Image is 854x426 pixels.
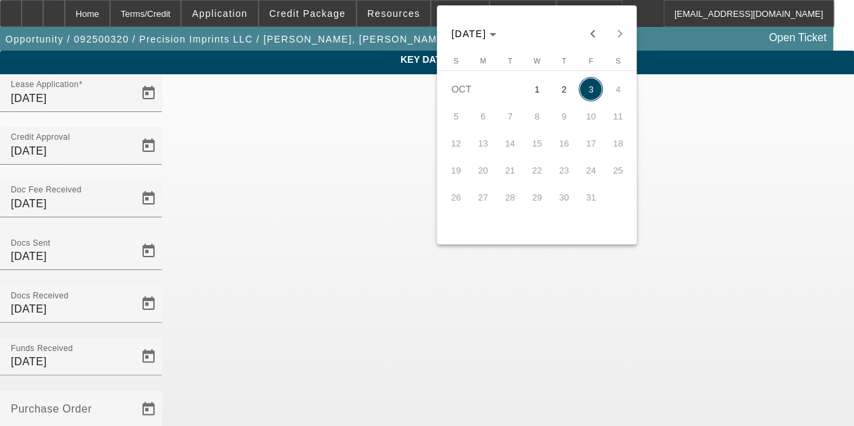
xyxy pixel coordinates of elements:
[606,77,630,101] span: 4
[471,104,495,128] span: 6
[498,185,522,209] span: 28
[525,77,549,101] span: 1
[606,158,630,182] span: 25
[550,157,577,184] button: October 23, 2025
[442,76,523,103] td: OCT
[579,20,606,47] button: Previous month
[471,131,495,155] span: 13
[469,184,496,211] button: October 27, 2025
[471,185,495,209] span: 27
[498,131,522,155] span: 14
[616,57,620,65] span: S
[579,77,603,101] span: 3
[579,158,603,182] span: 24
[480,57,486,65] span: M
[579,104,603,128] span: 10
[550,103,577,130] button: October 9, 2025
[552,104,576,128] span: 9
[523,76,550,103] button: October 1, 2025
[442,130,469,157] button: October 12, 2025
[508,57,512,65] span: T
[446,22,502,46] button: Choose month and year
[442,103,469,130] button: October 5, 2025
[525,158,549,182] span: 22
[469,157,496,184] button: October 20, 2025
[606,104,630,128] span: 11
[469,130,496,157] button: October 13, 2025
[577,157,604,184] button: October 24, 2025
[525,185,549,209] span: 29
[533,57,540,65] span: W
[523,103,550,130] button: October 8, 2025
[452,28,487,39] span: [DATE]
[579,131,603,155] span: 17
[579,185,603,209] span: 31
[604,157,631,184] button: October 25, 2025
[577,103,604,130] button: October 10, 2025
[496,157,523,184] button: October 21, 2025
[589,57,593,65] span: F
[552,185,576,209] span: 30
[496,103,523,130] button: October 7, 2025
[523,157,550,184] button: October 22, 2025
[552,77,576,101] span: 2
[525,104,549,128] span: 8
[498,158,522,182] span: 21
[523,130,550,157] button: October 15, 2025
[577,184,604,211] button: October 31, 2025
[498,104,522,128] span: 7
[442,157,469,184] button: October 19, 2025
[444,158,468,182] span: 19
[604,103,631,130] button: October 11, 2025
[606,131,630,155] span: 18
[552,131,576,155] span: 16
[550,184,577,211] button: October 30, 2025
[604,76,631,103] button: October 4, 2025
[523,184,550,211] button: October 29, 2025
[496,184,523,211] button: October 28, 2025
[471,158,495,182] span: 20
[496,130,523,157] button: October 14, 2025
[444,185,468,209] span: 26
[525,131,549,155] span: 15
[577,130,604,157] button: October 17, 2025
[469,103,496,130] button: October 6, 2025
[552,158,576,182] span: 23
[562,57,566,65] span: T
[577,76,604,103] button: October 3, 2025
[444,131,468,155] span: 12
[454,57,458,65] span: S
[604,130,631,157] button: October 18, 2025
[444,104,468,128] span: 5
[442,184,469,211] button: October 26, 2025
[550,76,577,103] button: October 2, 2025
[550,130,577,157] button: October 16, 2025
